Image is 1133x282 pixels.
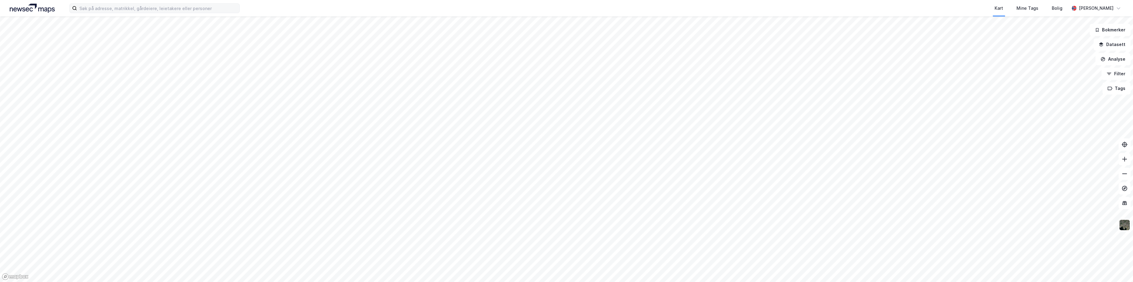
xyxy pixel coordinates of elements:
div: [PERSON_NAME] [1079,5,1114,12]
div: Mine Tags [1016,5,1038,12]
div: Kart [995,5,1003,12]
div: Bolig [1052,5,1062,12]
iframe: Chat Widget [1103,253,1133,282]
input: Søk på adresse, matrikkel, gårdeiere, leietakere eller personer [77,4,239,13]
img: logo.a4113a55bc3d86da70a041830d287a7e.svg [10,4,55,13]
